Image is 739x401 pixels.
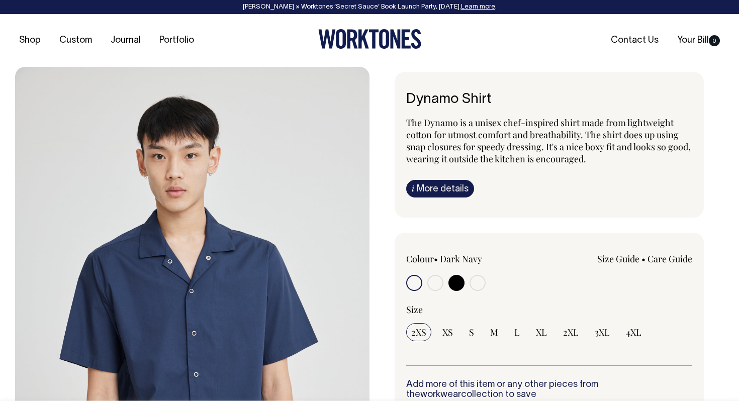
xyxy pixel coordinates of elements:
[485,323,503,341] input: M
[420,390,461,399] a: workwear
[10,4,729,11] div: [PERSON_NAME] × Worktones ‘Secret Sauce’ Book Launch Party, [DATE]. .
[595,326,610,338] span: 3XL
[563,326,579,338] span: 2XL
[55,32,96,49] a: Custom
[107,32,145,49] a: Journal
[461,4,495,10] a: Learn more
[406,304,692,316] div: Size
[531,323,552,341] input: XL
[406,92,692,108] h6: Dynamo Shirt
[440,253,482,265] label: Dark Navy
[464,323,479,341] input: S
[406,253,521,265] div: Colour
[406,323,431,341] input: 2XS
[626,326,641,338] span: 4XL
[437,323,458,341] input: XS
[406,117,691,165] span: The Dynamo is a unisex chef-inspired shirt made from lightweight cotton for utmost comfort and br...
[621,323,646,341] input: 4XL
[514,326,520,338] span: L
[442,326,453,338] span: XS
[406,180,474,197] a: iMore details
[15,32,45,49] a: Shop
[607,32,663,49] a: Contact Us
[490,326,498,338] span: M
[590,323,615,341] input: 3XL
[469,326,474,338] span: S
[509,323,525,341] input: L
[648,253,692,265] a: Care Guide
[641,253,645,265] span: •
[434,253,438,265] span: •
[536,326,547,338] span: XL
[673,32,724,49] a: Your Bill0
[155,32,198,49] a: Portfolio
[406,380,692,400] h6: Add more of this item or any other pieces from the collection to save
[597,253,639,265] a: Size Guide
[412,183,414,193] span: i
[709,35,720,46] span: 0
[558,323,584,341] input: 2XL
[411,326,426,338] span: 2XS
